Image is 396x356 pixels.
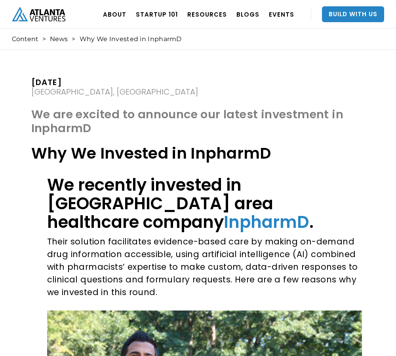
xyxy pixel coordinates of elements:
a: ABOUT [103,3,126,25]
a: RESOURCES [187,3,227,25]
h1: We are excited to announce our latest investment in InpharmD [31,108,365,139]
div: > [42,35,46,43]
a: InpharmD [224,210,309,234]
div: [GEOGRAPHIC_DATA], [GEOGRAPHIC_DATA] [31,88,198,96]
div: [DATE] [31,78,198,86]
h1: We recently invested in [GEOGRAPHIC_DATA] area healthcare company . [47,176,362,231]
p: Their solution facilitates evidence-based care by making on-demand drug information accessible, u... [47,235,362,299]
div: Why We Invested in InpharmD [80,35,182,43]
a: Startup 101 [136,3,178,25]
a: BLOGS [236,3,259,25]
a: News [50,35,68,43]
h1: Why We Invested in InpharmD [31,143,365,164]
a: EVENTS [269,3,294,25]
a: Content [12,35,38,43]
a: Build With Us [322,6,384,22]
div: > [72,35,75,43]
